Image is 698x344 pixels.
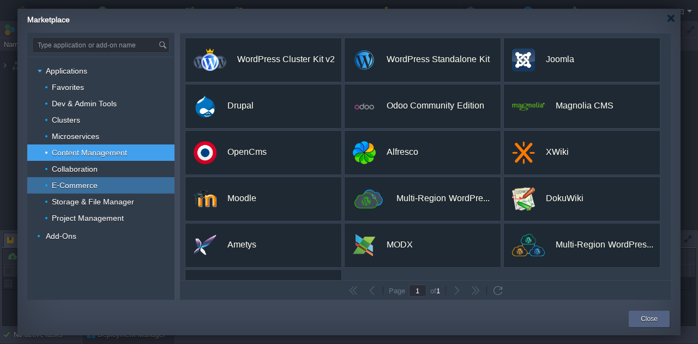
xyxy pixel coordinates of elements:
[387,141,418,164] div: Alfresco
[512,102,545,111] img: view.png
[227,233,256,256] div: Ametys
[194,49,226,71] img: wp-cluster-kit.svg
[556,94,613,117] div: Magnolia CMS
[546,141,569,164] div: XWiki
[227,141,267,164] div: OpenCms
[51,82,86,92] a: Favorites
[227,94,254,117] div: Drupal
[45,66,89,76] a: Applications
[194,234,216,257] img: public.php
[194,188,216,210] img: Moodle-logo.png
[387,48,490,71] div: WordPress Standalone Kit
[227,280,274,303] div: LimeSurvey
[51,148,129,158] a: Content Management
[512,188,535,210] img: public.php
[27,15,70,24] span: Marketplace
[512,234,545,256] img: 82dark-back-01.svg
[353,49,376,71] img: wp-standalone.png
[353,141,376,164] img: view.png
[387,233,413,256] div: MODX
[396,187,490,210] div: Multi-Region WordPress Standalone
[227,187,256,210] div: Moodle
[51,99,118,108] a: Dev & Admin Tools
[51,213,125,223] a: Project Management
[51,115,82,125] a: Clusters
[51,197,136,207] a: Storage & File Manager
[353,95,376,118] img: odoo-logo.png
[385,287,409,294] div: Page
[353,188,386,210] img: new-logo-multiregion-standalone.svg
[512,49,535,71] img: joomla.png
[51,180,99,190] a: E-Commerce
[426,286,444,295] div: of
[237,48,335,71] div: WordPress Cluster Kit v2
[45,231,78,241] a: Add-Ons
[51,131,101,141] a: Microservices
[51,164,99,174] a: Collaboration
[641,313,658,324] button: Close
[194,95,216,118] img: Drupal.png
[387,94,484,117] div: Odoo Community Edition
[353,234,376,257] img: modx.png
[546,48,574,71] div: Joomla
[556,233,653,256] div: Multi-Region WordPress Cluster v1 (Alpha)
[194,141,216,164] img: opencms.png
[546,187,583,210] div: DokuWiki
[512,141,535,164] img: xwiki_logo.png
[436,287,440,295] span: 1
